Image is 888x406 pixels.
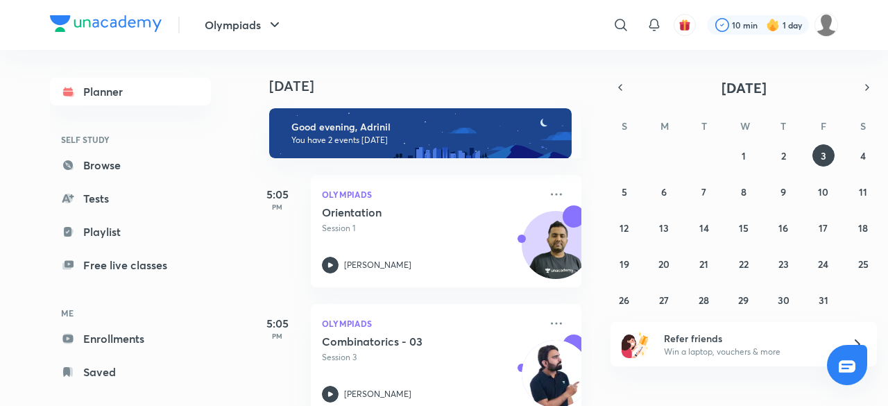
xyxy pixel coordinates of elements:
abbr: October 21, 2025 [699,257,708,271]
abbr: October 23, 2025 [778,257,789,271]
abbr: October 28, 2025 [699,294,709,307]
button: October 12, 2025 [613,217,635,239]
abbr: October 4, 2025 [860,149,866,162]
button: October 16, 2025 [772,217,794,239]
abbr: Wednesday [740,119,750,133]
button: October 20, 2025 [653,253,675,275]
h5: 5:05 [250,186,305,203]
h6: Refer friends [664,331,835,346]
abbr: October 20, 2025 [658,257,669,271]
button: October 3, 2025 [812,144,835,167]
p: Session 1 [322,222,540,235]
abbr: October 27, 2025 [659,294,669,307]
abbr: October 19, 2025 [620,257,629,271]
a: Company Logo [50,15,162,35]
button: Olympiads [196,11,291,39]
button: October 30, 2025 [772,289,794,311]
button: October 11, 2025 [852,180,874,203]
abbr: October 1, 2025 [742,149,746,162]
button: October 4, 2025 [852,144,874,167]
button: October 15, 2025 [733,217,755,239]
a: Free live classes [50,251,211,279]
abbr: October 24, 2025 [818,257,828,271]
abbr: Monday [660,119,669,133]
img: streak [766,18,780,32]
a: Tests [50,185,211,212]
button: October 19, 2025 [613,253,635,275]
button: October 28, 2025 [693,289,715,311]
button: October 29, 2025 [733,289,755,311]
button: October 14, 2025 [693,217,715,239]
abbr: October 15, 2025 [739,221,749,235]
abbr: October 13, 2025 [659,221,669,235]
button: October 24, 2025 [812,253,835,275]
button: October 8, 2025 [733,180,755,203]
abbr: October 14, 2025 [699,221,709,235]
button: October 2, 2025 [772,144,794,167]
p: PM [250,203,305,211]
h6: ME [50,301,211,325]
p: Olympiads [322,315,540,332]
p: Win a laptop, vouchers & more [664,346,835,358]
button: October 22, 2025 [733,253,755,275]
abbr: October 2, 2025 [781,149,786,162]
abbr: October 31, 2025 [819,294,828,307]
button: October 21, 2025 [693,253,715,275]
button: October 27, 2025 [653,289,675,311]
h6: Good evening, Adrinil [291,121,559,133]
abbr: October 25, 2025 [858,257,869,271]
button: October 9, 2025 [772,180,794,203]
button: October 31, 2025 [812,289,835,311]
a: Saved [50,358,211,386]
h5: 5:05 [250,315,305,332]
abbr: October 17, 2025 [819,221,828,235]
button: October 10, 2025 [812,180,835,203]
button: [DATE] [630,78,857,97]
img: referral [622,330,649,358]
img: Company Logo [50,15,162,32]
a: Enrollments [50,325,211,353]
p: PM [250,332,305,340]
img: check rounded [715,18,729,32]
img: Avatar [522,219,589,285]
a: Playlist [50,218,211,246]
abbr: October 18, 2025 [858,221,868,235]
abbr: Friday [821,119,826,133]
button: October 23, 2025 [772,253,794,275]
button: October 17, 2025 [812,217,835,239]
abbr: October 22, 2025 [739,257,749,271]
h4: [DATE] [269,78,595,94]
abbr: October 7, 2025 [701,185,706,198]
h6: SELF STUDY [50,128,211,151]
span: [DATE] [721,78,767,97]
h5: Orientation [322,205,495,219]
p: [PERSON_NAME] [344,388,411,400]
abbr: October 11, 2025 [859,185,867,198]
button: October 5, 2025 [613,180,635,203]
abbr: October 10, 2025 [818,185,828,198]
button: October 26, 2025 [613,289,635,311]
a: Planner [50,78,211,105]
button: October 18, 2025 [852,217,874,239]
abbr: Tuesday [701,119,707,133]
img: Adrinil Sain [814,13,838,37]
button: October 6, 2025 [653,180,675,203]
h5: Combinatorics - 03 [322,335,495,348]
abbr: October 26, 2025 [619,294,629,307]
abbr: October 5, 2025 [622,185,627,198]
abbr: October 9, 2025 [780,185,786,198]
abbr: October 3, 2025 [821,149,826,162]
button: October 25, 2025 [852,253,874,275]
abbr: October 16, 2025 [778,221,788,235]
button: October 13, 2025 [653,217,675,239]
abbr: October 29, 2025 [738,294,749,307]
abbr: Saturday [860,119,866,133]
abbr: October 8, 2025 [741,185,746,198]
abbr: Thursday [780,119,786,133]
abbr: October 12, 2025 [620,221,629,235]
button: avatar [674,14,696,36]
button: October 1, 2025 [733,144,755,167]
abbr: Sunday [622,119,627,133]
p: [PERSON_NAME] [344,259,411,271]
a: Browse [50,151,211,179]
